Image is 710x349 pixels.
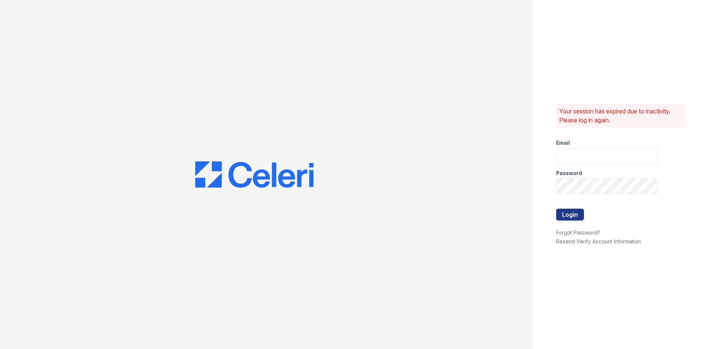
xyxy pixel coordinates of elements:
[556,139,570,147] label: Email
[556,238,641,244] a: Resend Verify Account Information
[556,209,584,220] button: Login
[556,170,582,177] label: Password
[195,161,314,188] img: CE_Logo_Blue-a8612792a0a2168367f1c8372b55b34899dd931a85d93a1a3d3e32e68fde9ad4.png
[559,107,683,124] p: Your session has expired due to inactivity. Please log in again.
[556,229,600,236] a: Forgot Password?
